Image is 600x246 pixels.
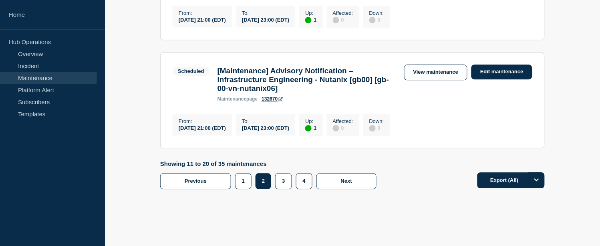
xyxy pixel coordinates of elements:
[333,118,353,124] p: Affected :
[179,16,226,23] div: [DATE] 21:00 (EDT)
[333,125,339,131] div: disabled
[305,10,316,16] p: Up :
[305,124,316,131] div: 1
[369,125,376,131] div: disabled
[369,118,384,124] p: Down :
[369,17,376,23] div: disabled
[369,16,384,23] div: 0
[333,124,353,131] div: 0
[179,118,226,124] p: From :
[296,173,312,189] button: 4
[275,173,292,189] button: 3
[316,173,377,189] button: Next
[242,16,289,23] div: [DATE] 23:00 (EDT)
[242,124,289,131] div: [DATE] 23:00 (EDT)
[333,16,353,23] div: 0
[341,178,352,184] span: Next
[217,96,247,102] span: maintenance
[160,173,231,189] button: Previous
[179,124,226,131] div: [DATE] 21:00 (EDT)
[529,172,545,188] button: Options
[333,17,339,23] div: disabled
[404,65,467,80] a: View maintenance
[242,118,289,124] p: To :
[305,17,312,23] div: up
[235,173,252,189] button: 1
[477,172,545,188] button: Export (All)
[242,10,289,16] p: To :
[178,68,204,74] div: Scheduled
[305,16,316,23] div: 1
[185,178,207,184] span: Previous
[256,173,271,189] button: 2
[333,10,353,16] p: Affected :
[305,125,312,131] div: up
[160,160,381,167] p: Showing 11 to 20 of 35 maintenances
[217,96,258,102] p: page
[471,65,532,79] a: Edit maintenance
[179,10,226,16] p: From :
[262,96,282,102] a: 132670
[369,10,384,16] p: Down :
[217,67,396,93] h3: [Maintenance] Advisory Notification – Infrastructure Engineering - Nutanix [gb00] [gb-00-vn-nutan...
[369,124,384,131] div: 0
[305,118,316,124] p: Up :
